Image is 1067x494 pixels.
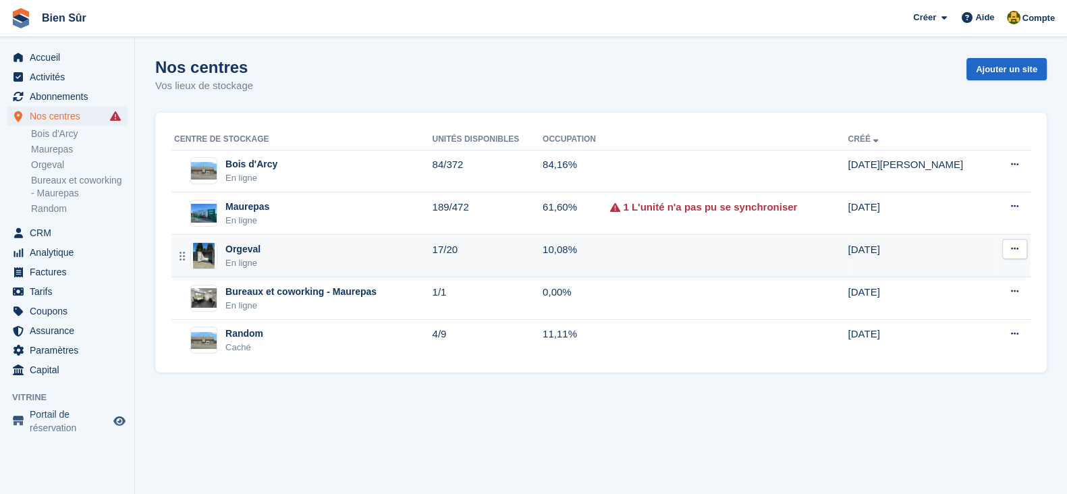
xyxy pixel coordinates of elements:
a: Créé [848,134,881,144]
a: menu [7,341,128,360]
a: menu [7,87,128,106]
a: Bois d'Arcy [31,128,128,140]
span: Activités [30,67,111,86]
span: Factures [30,263,111,281]
img: Image du site Maurepas [191,204,217,223]
span: CRM [30,223,111,242]
span: Compte [1022,11,1055,25]
td: 17/20 [432,235,543,277]
td: 4/9 [432,319,543,361]
td: [DATE] [848,235,994,277]
span: Abonnements [30,87,111,106]
a: Orgeval [31,159,128,171]
img: Image du site Bois d'Arcy [191,162,217,180]
div: Random [225,327,263,341]
td: 10,08% [543,235,610,277]
th: Occupation [543,129,610,150]
span: Aide [975,11,994,24]
span: Accueil [30,48,111,67]
p: Vos lieux de stockage [155,78,253,94]
a: Random [31,202,128,215]
a: menu [7,302,128,321]
span: Nos centres [30,107,111,126]
th: Unités disponibles [432,129,543,150]
a: menu [7,321,128,340]
a: menu [7,360,128,379]
td: 11,11% [543,319,610,361]
a: menu [7,282,128,301]
span: Coupons [30,302,111,321]
td: [DATE] [848,192,994,235]
td: [DATE][PERSON_NAME] [848,150,994,192]
a: Bien Sûr [36,7,92,29]
span: Capital [30,360,111,379]
i: Des échecs de synchronisation des entrées intelligentes se sont produits [110,111,121,121]
div: Bureaux et coworking - Maurepas [225,285,377,299]
td: [DATE] [848,277,994,320]
img: Image du site Orgeval [193,242,215,269]
span: Portail de réservation [30,408,111,435]
td: 84,16% [543,150,610,192]
img: stora-icon-8386f47178a22dfd0bd8f6a31ec36ba5ce8667c1dd55bd0f319d3a0aa187defe.svg [11,8,31,28]
a: Bureaux et coworking - Maurepas [31,174,128,200]
a: menu [7,243,128,262]
div: En ligne [225,256,261,270]
div: Caché [225,341,263,354]
img: Fatima Kelaaoui [1007,11,1020,24]
a: Ajouter un site [966,58,1047,80]
img: Image du site Bureaux et coworking - Maurepas [191,288,217,308]
div: En ligne [225,171,277,185]
div: Maurepas [225,200,269,214]
a: Maurepas [31,143,128,156]
td: 84/372 [432,150,543,192]
a: menu [7,107,128,126]
td: [DATE] [848,319,994,361]
span: Vitrine [12,391,134,404]
div: En ligne [225,214,269,227]
a: menu [7,223,128,242]
div: Bois d'Arcy [225,157,277,171]
a: menu [7,263,128,281]
a: menu [7,67,128,86]
th: Centre de stockage [171,129,432,150]
td: 61,60% [543,192,610,235]
span: Tarifs [30,282,111,301]
div: Orgeval [225,242,261,256]
a: 1 L'unité n'a pas pu se synchroniser [623,200,797,215]
td: 0,00% [543,277,610,320]
span: Créer [913,11,936,24]
a: menu [7,48,128,67]
a: menu [7,408,128,435]
span: Assurance [30,321,111,340]
div: En ligne [225,299,377,312]
span: Paramètres [30,341,111,360]
img: Image du site Random [191,332,217,350]
h1: Nos centres [155,58,253,76]
a: Boutique d'aperçu [111,413,128,429]
td: 1/1 [432,277,543,320]
td: 189/472 [432,192,543,235]
span: Analytique [30,243,111,262]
